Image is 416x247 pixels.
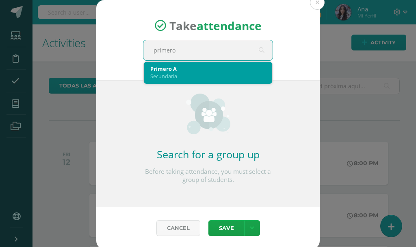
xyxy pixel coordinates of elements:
div: Primero A [150,65,266,72]
span: Take [169,18,262,33]
a: Cancel [156,220,200,236]
h2: Search for a group up [143,147,273,161]
p: Before taking attendance, you must select a group of students. [143,168,273,184]
button: Save [208,220,244,236]
input: Search for a grade or section here… [143,40,273,60]
div: Secundaria [150,72,266,80]
strong: attendance [197,18,262,33]
img: groups_small.png [186,94,230,134]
